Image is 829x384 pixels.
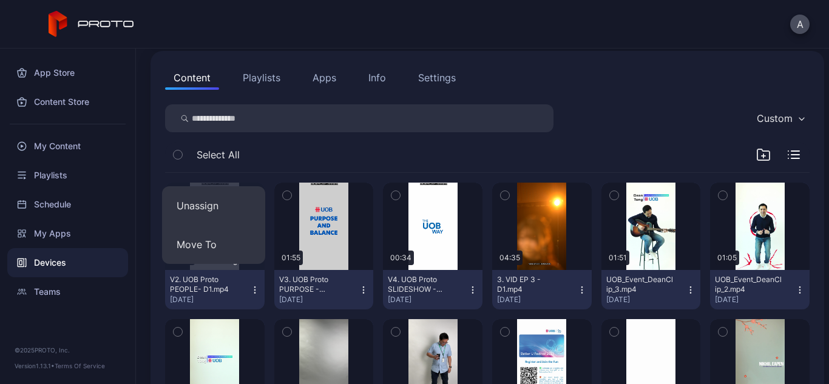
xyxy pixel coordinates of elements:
[162,225,265,264] button: Move To
[497,275,564,294] div: 3. VID EP 3 - D1.mp4
[15,345,121,355] div: © 2025 PROTO, Inc.
[715,295,795,305] div: [DATE]
[162,186,265,225] button: Unassign
[165,270,265,309] button: V2. UOB Proto PEOPLE- D1.mp4[DATE]
[170,275,237,294] div: V2. UOB Proto PEOPLE- D1.mp4
[368,70,386,85] div: Info
[710,270,810,309] button: UOB_Event_DeanClip_2.mp4[DATE]
[7,87,128,116] a: Content Store
[497,295,577,305] div: [DATE]
[388,275,455,294] div: V4. UOB Proto SLIDESHOW - D1.mp4
[606,275,673,294] div: UOB_Event_DeanClip_3.mp4
[7,248,128,277] a: Devices
[15,362,55,369] span: Version 1.13.1 •
[790,15,810,34] button: A
[418,70,456,85] div: Settings
[197,147,240,162] span: Select All
[274,270,374,309] button: V3. UOB Proto PURPOSE - D1.mp4[DATE]
[383,270,482,309] button: V4. UOB Proto SLIDESHOW - D1.mp4[DATE]
[234,66,289,90] button: Playlists
[279,275,346,294] div: V3. UOB Proto PURPOSE - D1.mp4
[304,66,345,90] button: Apps
[7,161,128,190] a: Playlists
[7,219,128,248] a: My Apps
[410,66,464,90] button: Settings
[7,277,128,306] a: Teams
[7,132,128,161] a: My Content
[715,275,782,294] div: UOB_Event_DeanClip_2.mp4
[601,270,701,309] button: UOB_Event_DeanClip_3.mp4[DATE]
[7,190,128,219] a: Schedule
[757,112,793,124] div: Custom
[492,270,592,309] button: 3. VID EP 3 - D1.mp4[DATE]
[388,295,468,305] div: [DATE]
[185,256,245,266] div: Downloading
[360,66,394,90] button: Info
[751,104,810,132] button: Custom
[165,66,219,90] button: Content
[170,295,250,305] div: [DATE]
[55,362,105,369] a: Terms Of Service
[606,295,686,305] div: [DATE]
[279,295,359,305] div: [DATE]
[7,58,128,87] a: App Store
